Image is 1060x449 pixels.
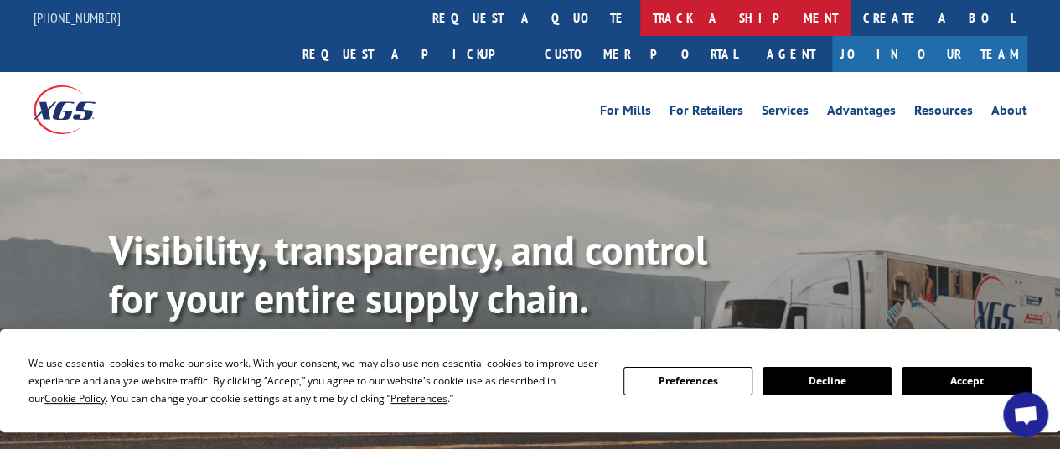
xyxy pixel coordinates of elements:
[290,36,532,72] a: Request a pickup
[390,391,447,405] span: Preferences
[600,104,651,122] a: For Mills
[914,104,973,122] a: Resources
[750,36,832,72] a: Agent
[670,104,743,122] a: For Retailers
[109,224,707,324] b: Visibility, transparency, and control for your entire supply chain.
[762,104,809,122] a: Services
[832,36,1027,72] a: Join Our Team
[827,104,896,122] a: Advantages
[902,367,1031,395] button: Accept
[763,367,892,395] button: Decline
[532,36,750,72] a: Customer Portal
[34,9,121,26] a: [PHONE_NUMBER]
[623,367,752,395] button: Preferences
[28,354,602,407] div: We use essential cookies to make our site work. With your consent, we may also use non-essential ...
[1003,392,1048,437] a: Open chat
[991,104,1027,122] a: About
[44,391,106,405] span: Cookie Policy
